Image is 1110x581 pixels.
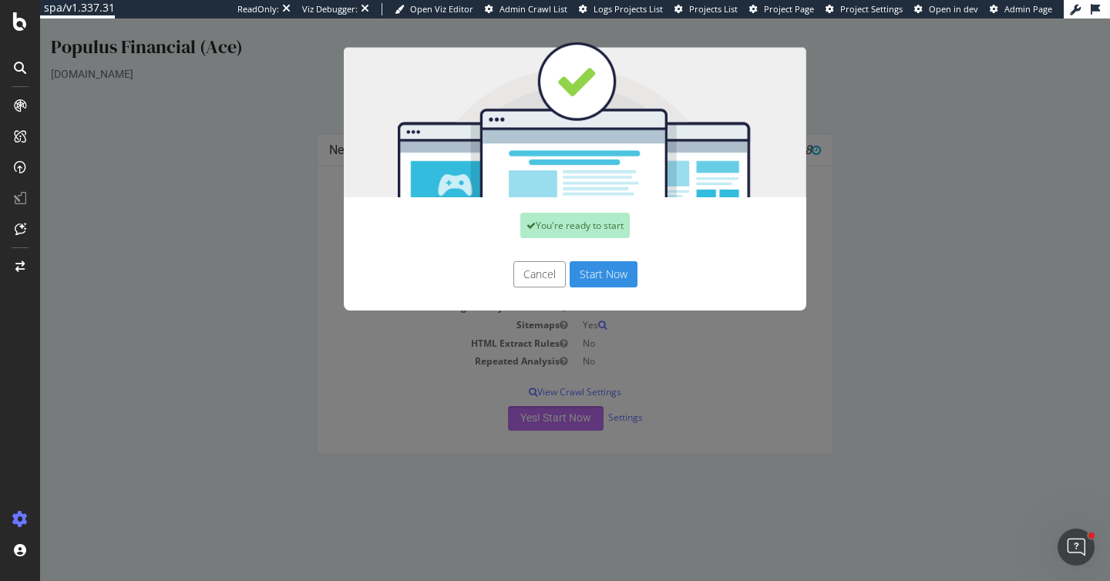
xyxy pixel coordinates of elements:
button: Start Now [530,243,597,269]
a: Open Viz Editor [395,3,473,15]
span: Project Settings [840,3,903,15]
iframe: Intercom live chat [1058,529,1095,566]
a: Open in dev [914,3,978,15]
div: You're ready to start [480,194,590,220]
span: Project Page [764,3,814,15]
div: Viz Debugger: [302,3,358,15]
span: Logs Projects List [594,3,663,15]
span: Admin Page [1004,3,1052,15]
a: Project Settings [826,3,903,15]
iframe: To enrich screen reader interactions, please activate Accessibility in Grammarly extension settings [40,18,1110,581]
a: Admin Crawl List [485,3,567,15]
a: Project Page [749,3,814,15]
a: Logs Projects List [579,3,663,15]
button: Cancel [473,243,526,269]
span: Admin Crawl List [499,3,567,15]
a: Projects List [674,3,738,15]
span: Open Viz Editor [410,3,473,15]
img: You're all set! [304,23,766,179]
div: ReadOnly: [237,3,279,15]
a: Admin Page [990,3,1052,15]
span: Open in dev [929,3,978,15]
span: Projects List [689,3,738,15]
